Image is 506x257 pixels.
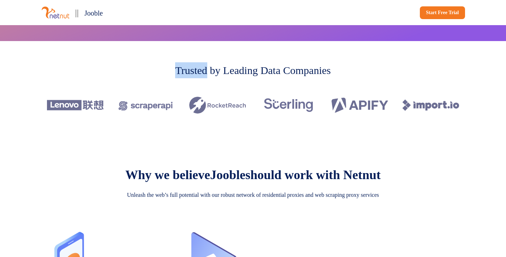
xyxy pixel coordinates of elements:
[84,9,103,17] span: Jooble
[175,62,331,78] p: Trusted by Leading Data Companies
[75,6,79,19] p: ||
[210,168,245,182] span: Jooble
[420,6,465,19] a: Start Free Trial
[105,191,401,199] p: Unleash the web’s full potential with our robust network of residential proxies and web scraping ...
[125,167,381,182] p: Why we believe should work with Netnut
